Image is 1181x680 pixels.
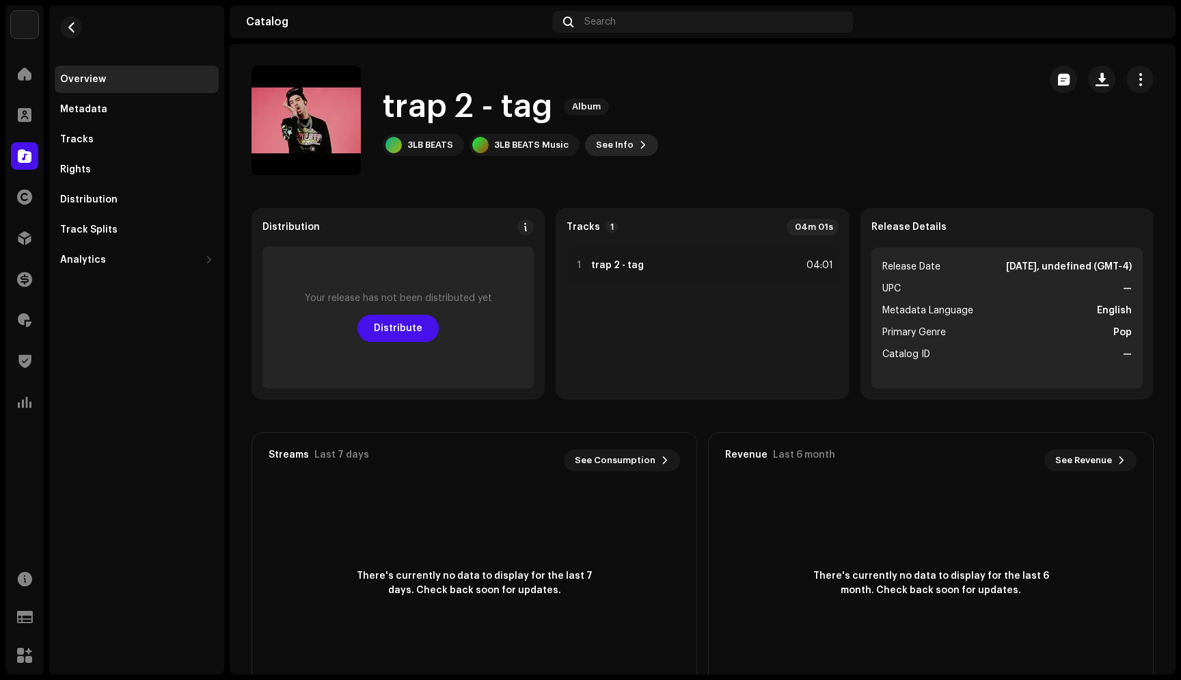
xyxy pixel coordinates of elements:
[60,74,106,85] div: Overview
[1123,280,1132,297] strong: —
[314,449,369,460] div: Last 7 days
[60,254,106,265] div: Analytics
[1137,11,1159,33] img: 47cee0b4-327a-46a5-a73e-5de2c09caa83
[262,222,320,233] div: Distribution
[357,315,439,342] button: Distribute
[407,140,453,151] div: 3LB BEATS
[871,222,947,233] strong: Release Details
[246,16,547,27] div: Catalog
[725,449,768,460] div: Revenue
[60,134,94,145] div: Tracks
[808,569,1054,598] span: There's currently no data to display for the last 6 month. Check back soon for updates.
[564,99,609,115] span: Album
[351,569,597,598] span: There's currently no data to display for the last 7 days. Check back soon for updates.
[60,164,91,175] div: Rights
[575,447,655,474] span: See Consumption
[564,449,680,471] button: See Consumption
[55,126,219,153] re-m-nav-item: Tracks
[55,156,219,183] re-m-nav-item: Rights
[584,16,616,27] span: Search
[494,140,569,151] div: 3LB BEATS Music
[1044,449,1137,471] button: See Revenue
[591,260,644,271] strong: trap 2 - tag
[1123,346,1132,363] strong: —
[1113,324,1132,341] strong: Pop
[882,259,940,275] span: Release Date
[374,315,422,342] span: Distribute
[60,224,118,235] div: Track Splits
[596,131,634,159] span: See Info
[55,246,219,274] re-m-nav-dropdown: Analytics
[55,96,219,123] re-m-nav-item: Metadata
[55,216,219,244] re-m-nav-item: Track Splits
[882,302,973,319] span: Metadata Language
[55,66,219,93] re-m-nav-item: Overview
[11,11,38,38] img: 3c15539d-cd2b-4772-878f-6f4a7d7ba8c3
[1097,302,1132,319] strong: English
[1006,259,1132,275] strong: [DATE], undefined (GMT-4)
[882,280,901,297] span: UPC
[585,134,658,156] button: See Info
[269,449,309,460] div: Streams
[55,186,219,213] re-m-nav-item: Distribution
[60,104,107,115] div: Metadata
[1055,447,1112,474] span: See Revenue
[882,346,930,363] span: Catalog ID
[882,324,946,341] span: Primary Genre
[787,219,839,235] div: 04m 01s
[773,449,835,460] div: Last 6 month
[305,293,492,304] div: Your release has not been distributed yet
[606,221,618,233] p-badge: 1
[383,85,553,129] h1: trap 2 - tag
[803,257,833,274] div: 04:01
[60,194,118,205] div: Distribution
[567,222,600,233] strong: Tracks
